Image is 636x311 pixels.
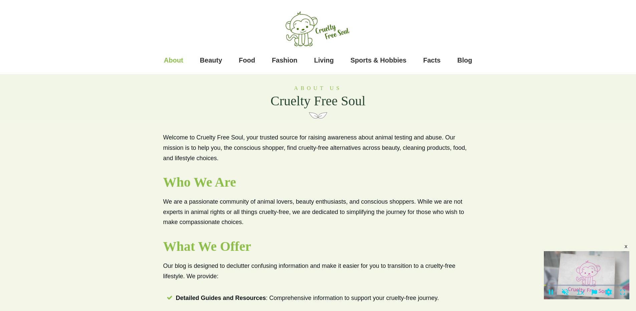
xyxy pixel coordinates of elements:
[239,54,255,67] a: Food
[423,54,441,67] a: Facts
[163,132,473,163] p: Welcome to Cruelty Free Soul, your trusted source for raising awareness about animal testing and ...
[272,54,297,67] a: Fashion
[573,285,587,299] button: Playback Rate
[623,244,629,249] div: x
[176,295,266,301] strong: Detailed Guides and Resources
[558,285,572,299] button: Unmute
[163,175,236,190] strong: Who We Are
[200,54,222,67] a: Beauty
[587,285,601,299] button: Report video
[163,261,473,281] p: Our blog is designed to declutter confusing information and make it easier for you to transition ...
[615,285,629,299] button: Fullscreen
[163,197,473,227] p: We are a passionate community of animal lovers, beauty enthusiasts, and conscious shoppers. While...
[68,92,568,110] h2: Cruelty Free Soul
[163,239,251,254] strong: What We Offer
[176,291,439,305] span: : Comprehensive information to support your cruelty-free journey.
[351,54,407,67] a: Sports & Hobbies
[544,285,629,286] div: Progress Bar
[164,54,183,67] a: About
[457,54,472,67] a: Blog
[601,285,615,299] button: Settings
[294,85,342,91] span: About Us
[314,54,334,67] a: Living
[309,110,328,120] img: small deco
[544,251,629,299] div: Video Player
[544,285,558,299] button: Pause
